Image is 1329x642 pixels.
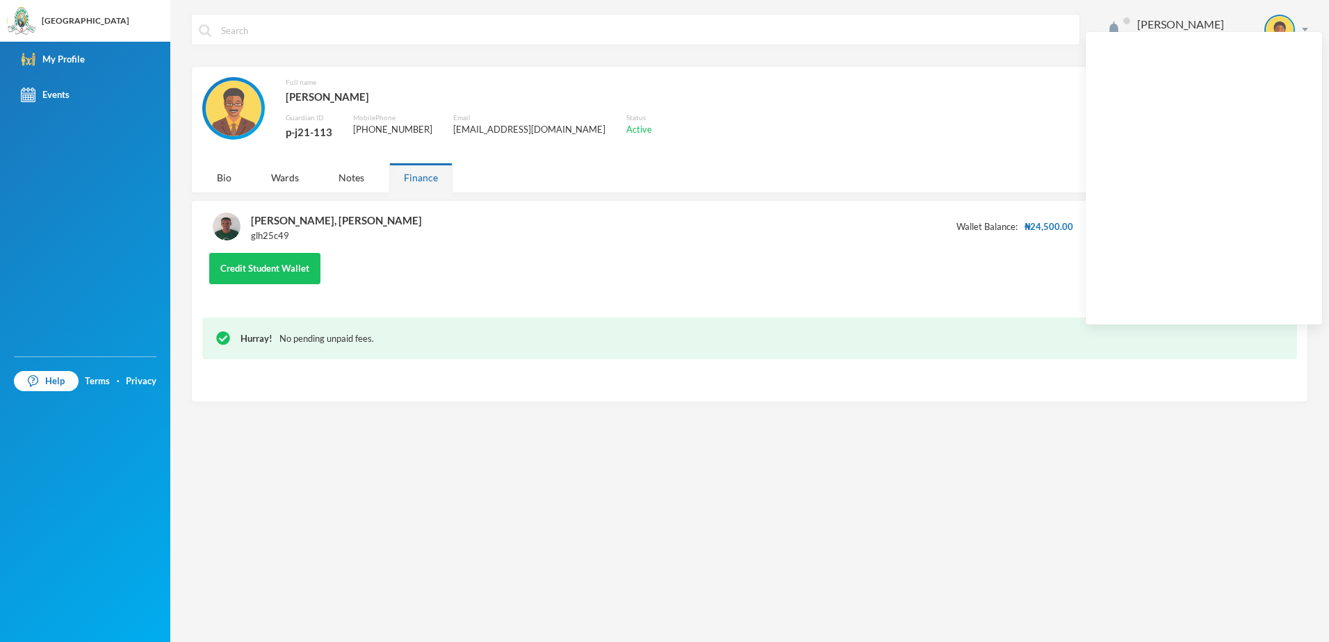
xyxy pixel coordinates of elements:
a: Terms [85,374,110,388]
img: STUDENT [213,213,240,240]
img: STUDENT [1266,16,1294,44]
div: [PERSON_NAME] [1137,16,1254,33]
img: search [199,24,211,37]
div: [PERSON_NAME], [PERSON_NAME] [251,211,422,229]
div: Email [453,113,605,123]
div: My Profile [21,52,85,67]
div: [GEOGRAPHIC_DATA] [42,15,129,27]
div: Mobile Phone [353,113,432,123]
div: No pending unpaid fees. [240,332,1283,346]
div: · [117,374,120,388]
div: [PHONE_NUMBER] [353,123,432,137]
div: Guardian ID [286,113,332,123]
div: Full name [286,77,652,88]
span: ₦24,500.00 [1025,220,1073,234]
div: Events [21,88,70,102]
div: Notes [324,163,379,192]
img: GUARDIAN [206,81,261,136]
div: Active [626,123,652,137]
div: glh25c49 [251,229,422,243]
a: Privacy [126,374,156,388]
a: Help [14,371,79,392]
div: Bio [202,163,246,192]
input: Search [220,15,1073,46]
img: logo [8,8,35,35]
div: [EMAIL_ADDRESS][DOMAIN_NAME] [453,123,605,137]
span: Hurray! [240,333,272,344]
span: Wallet Balance: [956,220,1018,234]
img: ! [216,331,230,345]
div: Status [626,113,652,123]
div: Wards [256,163,313,192]
button: Credit Student Wallet [209,253,320,284]
div: [PERSON_NAME] [286,88,652,106]
div: Finance [389,163,452,192]
div: p-j21-113 [286,123,332,141]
